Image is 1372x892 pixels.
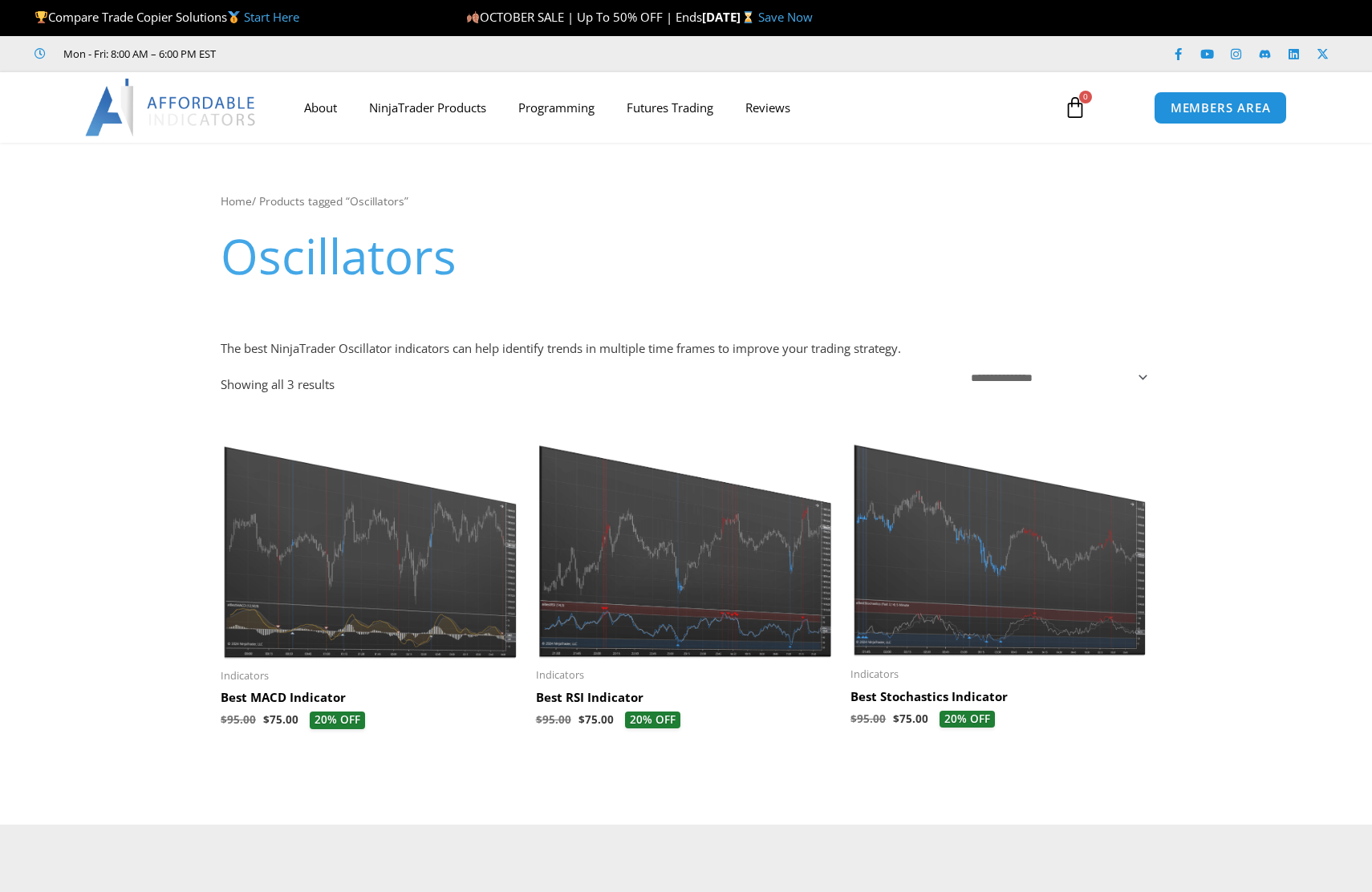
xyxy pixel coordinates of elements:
[310,712,365,729] span: 20% OFF
[1154,91,1288,124] a: MEMBERS AREA
[59,44,216,63] span: Mon - Fri: 8:00 AM – 6:00 PM EST
[221,379,335,391] p: Showing all 3 results
[221,690,520,706] h2: Best MACD Indicator
[850,689,1150,705] h2: Best Stochastics Indicator
[578,712,585,727] span: $
[85,79,258,136] img: LogoAI | Affordable Indicators – NinjaTrader
[536,712,571,727] bdi: 95.00
[536,712,542,727] span: $
[228,11,240,23] img: 🥇
[742,11,754,23] img: ⌛
[850,712,886,726] bdi: 95.00
[502,89,611,126] a: Programming
[962,367,1151,389] select: Shop order
[238,46,479,62] iframe: Customer reviews powered by Trustpilot
[850,689,1150,711] a: Best Stochastics Indicator
[221,690,520,712] a: Best MACD Indicator
[758,9,813,25] a: Save Now
[1079,91,1092,103] span: 0
[35,11,47,23] img: 🏆
[536,668,835,682] span: Indicators
[35,9,299,25] span: Compare Trade Copier Solutions
[263,712,298,727] bdi: 75.00
[221,419,520,659] img: Best MACD Indicator
[536,690,835,712] a: Best RSI Indicator
[536,690,835,706] h2: Best RSI Indicator
[940,711,995,728] span: 20% OFF
[729,89,806,126] a: Reviews
[893,712,928,726] bdi: 75.00
[263,712,270,727] span: $
[702,9,757,25] strong: [DATE]
[221,193,252,209] a: Home
[893,712,899,726] span: $
[221,669,520,683] span: Indicators
[625,712,680,729] span: 20% OFF
[467,11,479,23] img: 🍂
[1171,102,1271,114] span: MEMBERS AREA
[578,712,614,727] bdi: 75.00
[611,89,729,126] a: Futures Trading
[850,667,1150,681] span: Indicators
[221,338,1151,360] p: The best NinjaTrader Oscillator indicators can help identify trends in multiple time frames to im...
[288,89,353,126] a: About
[221,222,1151,290] h1: Oscillators
[221,191,1151,212] nav: Breadcrumb
[850,419,1150,658] img: Best Stochastics Indicator
[221,712,256,727] bdi: 95.00
[221,712,227,727] span: $
[244,9,299,25] a: Start Here
[353,89,502,126] a: NinjaTrader Products
[1040,84,1110,131] a: 0
[850,712,857,726] span: $
[288,89,1045,126] nav: Menu
[466,9,702,25] span: OCTOBER SALE | Up To 50% OFF | Ends
[536,419,835,659] img: Best RSI Indicator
